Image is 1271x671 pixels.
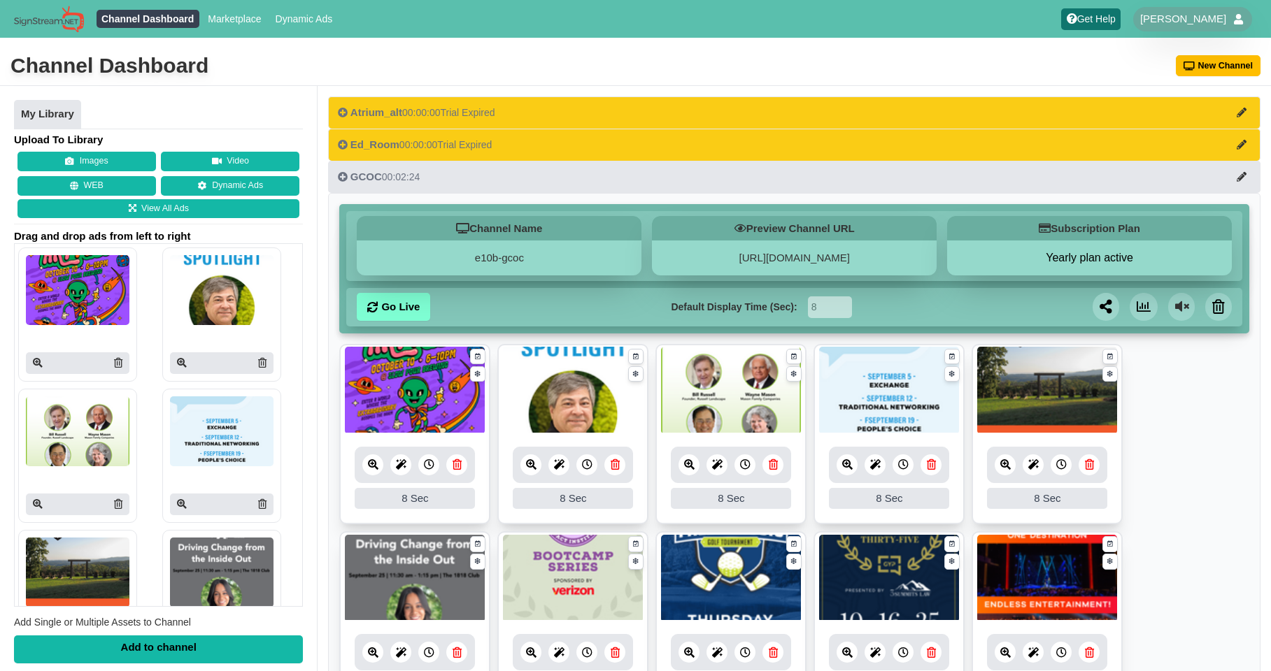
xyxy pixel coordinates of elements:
[161,152,299,171] button: Video
[1176,55,1261,76] button: New Channel
[513,488,633,509] div: 8 Sec
[350,171,382,182] span: GCOC
[350,106,402,118] span: Atrium_alt
[987,488,1107,509] div: 8 Sec
[14,100,81,129] a: My Library
[652,216,937,240] h5: Preview Channel URL
[661,535,801,622] img: 2.459 mb
[14,229,303,243] span: Drag and drop ads from left to right
[1061,8,1121,30] a: Get Help
[170,537,274,607] img: P250x250 image processing20250821 913637 koreyu
[328,129,1261,161] button: Ed_Room00:00:00Trial Expired
[338,138,492,152] div: 00:00:00
[26,537,129,607] img: P250x250 image processing20250825 996236 115ymyf
[338,106,495,120] div: 00:00:00
[17,176,156,196] button: WEB
[808,296,852,318] input: Seconds
[17,152,156,171] button: Images
[203,10,267,28] a: Marketplace
[97,10,199,28] a: Channel Dashboard
[26,396,129,466] img: P250x250 image processing20250827 996236 1q382u
[357,216,641,240] h5: Channel Name
[503,347,643,434] img: 2.113 mb
[14,616,191,628] span: Add Single or Multiple Assets to Channel
[345,535,485,622] img: 1142.963 kb
[829,488,949,509] div: 8 Sec
[328,96,1261,129] button: Atrium_alt00:00:00Trial Expired
[328,161,1261,193] button: GCOC00:02:24
[10,52,208,80] div: Channel Dashboard
[503,535,643,622] img: 1091.782 kb
[270,10,338,28] a: Dynamic Ads
[947,251,1232,265] button: Yearly plan active
[345,347,485,434] img: 1044.257 kb
[977,347,1117,434] img: 4.238 mb
[819,535,959,622] img: 376.855 kb
[161,176,299,196] a: Dynamic Ads
[170,255,274,325] img: P250x250 image processing20250829 996236 cx7qbr
[26,255,129,325] img: P250x250 image processing20250829 996236 1lkt3j1
[357,293,430,321] a: Go Live
[355,488,475,509] div: 8 Sec
[671,488,791,509] div: 8 Sec
[17,199,299,219] a: View All Ads
[671,300,797,315] label: Default Display Time (Sec):
[170,396,274,466] img: P250x250 image processing20250826 996236 1e0j4uy
[661,347,801,434] img: 2040.795 kb
[14,635,303,663] div: Add to channel
[357,240,641,275] div: e10b-gcoc
[350,138,399,150] span: Ed_Room
[739,252,850,264] a: [URL][DOMAIN_NAME]
[947,216,1232,240] h5: Subscription Plan
[14,6,84,33] img: Sign Stream.NET
[819,347,959,434] img: 253.022 kb
[1140,12,1226,26] span: [PERSON_NAME]
[977,535,1117,622] img: 8.367 mb
[14,133,303,147] h4: Upload To Library
[437,139,492,150] span: Trial Expired
[338,170,420,184] div: 00:02:24
[441,107,495,118] span: Trial Expired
